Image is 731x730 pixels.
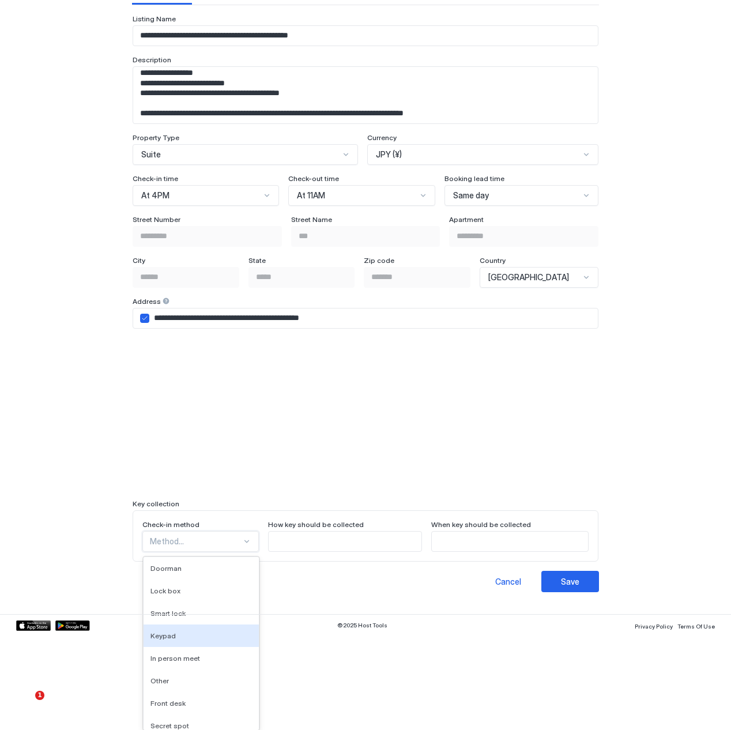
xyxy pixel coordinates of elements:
[432,532,588,551] input: Input Field
[150,609,186,618] span: Smart lock
[133,215,180,224] span: Street Number
[133,268,239,287] input: Input Field
[150,586,180,595] span: Lock box
[133,133,179,142] span: Property Type
[488,272,569,283] span: [GEOGRAPHIC_DATA]
[248,256,266,265] span: State
[367,133,397,142] span: Currency
[149,308,598,328] input: Input Field
[133,174,178,183] span: Check-in time
[292,227,440,246] input: Input Field
[364,256,394,265] span: Zip code
[133,26,598,46] input: Input Field
[297,190,325,201] span: At 11AM
[291,215,332,224] span: Street Name
[133,67,598,123] textarea: Input Field
[444,174,504,183] span: Booking lead time
[140,314,149,323] div: airbnbAddress
[12,691,39,718] iframe: Intercom live chat
[480,256,506,265] span: Country
[677,619,715,631] a: Terms Of Use
[150,721,189,730] span: Secret spot
[35,691,44,700] span: 1
[541,571,599,592] button: Save
[479,571,537,592] button: Cancel
[141,190,169,201] span: At 4PM
[268,520,364,529] span: How key should be collected
[561,575,579,588] div: Save
[133,297,161,306] span: Address
[150,564,182,573] span: Doorman
[249,268,355,287] input: Input Field
[431,520,531,529] span: When key should be collected
[142,520,199,529] span: Check-in method
[141,149,161,160] span: Suite
[150,676,169,685] span: Other
[133,256,145,265] span: City
[133,14,176,23] span: Listing Name
[150,699,186,708] span: Front desk
[337,622,387,629] span: © 2025 Host Tools
[133,227,281,246] input: Input Field
[269,532,421,551] input: Input Field
[495,575,521,588] div: Cancel
[677,623,715,630] span: Terms Of Use
[288,174,339,183] span: Check-out time
[453,190,489,201] span: Same day
[133,499,179,508] span: Key collection
[55,620,90,631] a: Google Play Store
[133,55,171,64] span: Description
[450,227,598,246] input: Input Field
[364,268,470,287] input: Input Field
[635,623,673,630] span: Privacy Policy
[16,620,51,631] a: App Store
[133,343,598,490] iframe: Property location map
[150,654,200,663] span: In person meet
[376,149,402,160] span: JPY (¥)
[635,619,673,631] a: Privacy Policy
[449,215,484,224] span: Apartment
